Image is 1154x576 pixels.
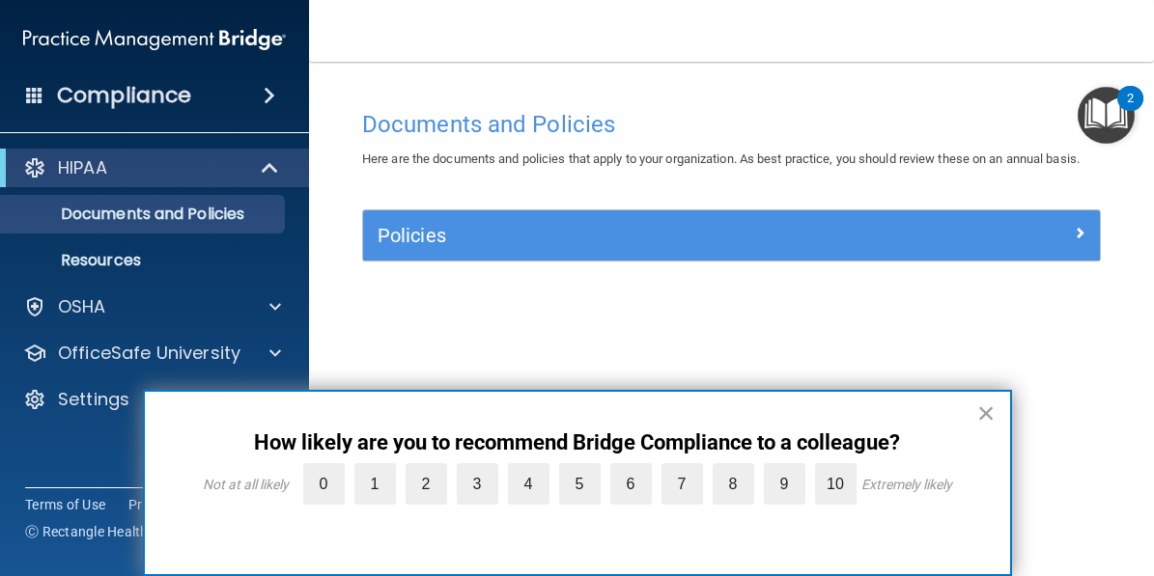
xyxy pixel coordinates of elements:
[58,156,107,179] p: HIPAA
[362,112,1101,137] h4: Documents and Policies
[303,463,345,505] label: 0
[58,342,240,365] p: OfficeSafe University
[203,477,289,492] div: Not at all likely
[58,295,106,318] p: OSHA
[713,463,754,505] label: 8
[58,388,129,411] p: Settings
[25,522,183,541] span: Ⓒ Rectangle Health 2024
[57,82,191,109] h4: Compliance
[661,463,703,505] label: 7
[354,463,396,505] label: 1
[457,463,498,505] label: 3
[128,495,215,514] a: Privacy Policy
[977,398,996,428] button: Close
[1078,87,1135,144] button: Open Resource Center, 2 new notifications
[815,463,857,505] label: 10
[406,463,447,505] label: 2
[13,205,276,224] p: Documents and Policies
[764,463,805,505] label: 9
[378,225,901,246] h5: Policies
[559,463,601,505] label: 5
[13,251,276,270] p: Resources
[820,439,1131,516] iframe: Drift Widget Chat Controller
[362,151,1080,166] span: Here are the documents and policies that apply to your organization. As best practice, you should...
[1127,98,1134,123] div: 2
[508,463,549,505] label: 4
[610,463,652,505] label: 6
[25,495,105,514] a: Terms of Use
[23,20,286,59] img: PMB logo
[183,430,971,455] p: How likely are you to recommend Bridge Compliance to a colleague?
